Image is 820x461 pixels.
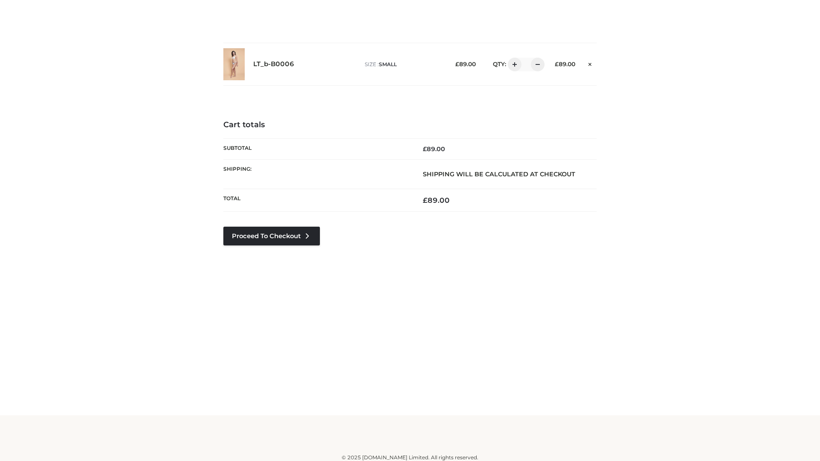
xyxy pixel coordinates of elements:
[223,189,410,212] th: Total
[379,61,397,67] span: SMALL
[455,61,459,67] span: £
[484,58,542,71] div: QTY:
[555,61,575,67] bdi: 89.00
[423,196,450,204] bdi: 89.00
[223,48,245,80] img: LT_b-B0006 - SMALL
[555,61,559,67] span: £
[455,61,476,67] bdi: 89.00
[223,159,410,189] th: Shipping:
[253,60,294,68] a: LT_b-B0006
[423,145,427,153] span: £
[365,61,442,68] p: size :
[223,227,320,245] a: Proceed to Checkout
[423,145,445,153] bdi: 89.00
[423,196,428,204] span: £
[223,138,410,159] th: Subtotal
[423,170,575,178] strong: Shipping will be calculated at checkout
[223,120,597,130] h4: Cart totals
[584,58,597,69] a: Remove this item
